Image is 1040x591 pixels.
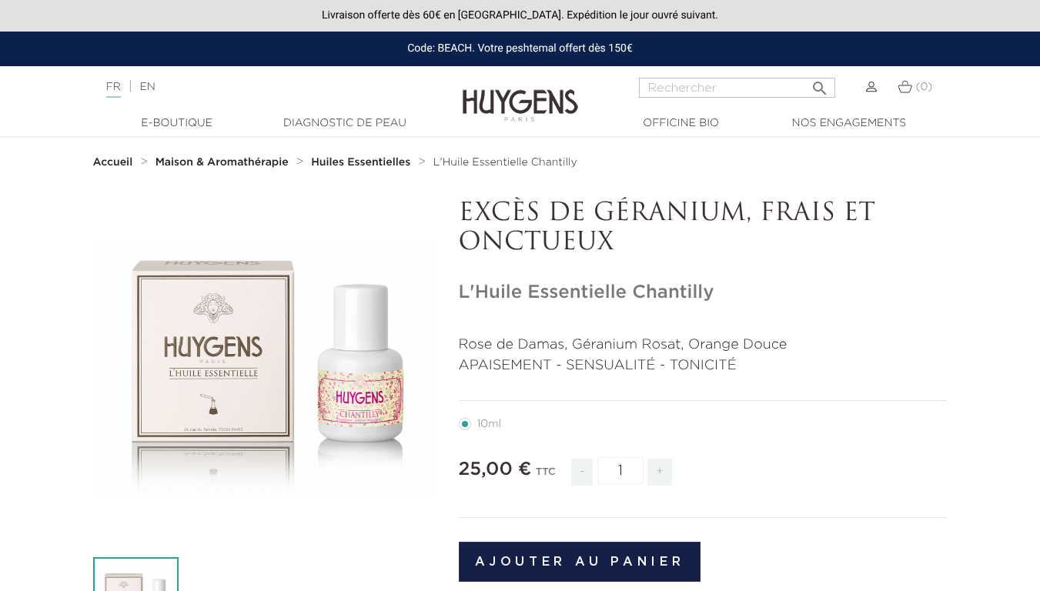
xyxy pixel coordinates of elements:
p: EXCÈS DE GÉRANIUM, FRAIS ET ONCTUEUX [459,199,948,259]
img: Huygens [463,65,578,124]
i:  [811,75,829,93]
span: L'Huile Essentielle Chantilly [433,157,577,168]
a: Maison & Aromathérapie [155,156,293,169]
input: Quantité [597,457,644,484]
label: 10ml [459,418,520,430]
h1: L'Huile Essentielle Chantilly [459,282,948,304]
a: L'Huile Essentielle Chantilly [433,156,577,169]
button: Ajouter au panier [459,542,701,582]
span: (0) [915,82,932,92]
p: Rose de Damas, Géranium Rosat, Orange Douce [459,335,948,356]
a: Huiles Essentielles [311,156,414,169]
strong: Accueil [93,157,133,168]
a: FR [106,82,121,98]
span: 25,00 € [459,460,532,479]
strong: Huiles Essentielles [311,157,410,168]
a: E-Boutique [100,115,254,132]
a: Accueil [93,156,136,169]
div: | [99,78,422,96]
p: APAISEMENT - SENSUALITÉ - TONICITÉ [459,356,948,376]
strong: Maison & Aromathérapie [155,157,289,168]
button:  [806,73,834,94]
a: EN [139,82,155,92]
a: Diagnostic de peau [268,115,422,132]
a: Officine Bio [604,115,758,132]
a: Nos engagements [772,115,926,132]
span: + [647,459,672,486]
div: TTC [536,456,556,497]
span: - [571,459,593,486]
input: Rechercher [639,78,835,98]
